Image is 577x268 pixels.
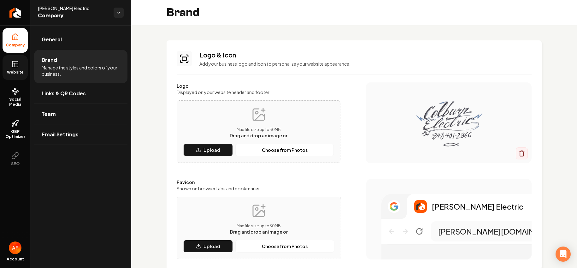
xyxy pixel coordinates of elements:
[230,223,288,229] p: Max file size up to 30 MB
[378,98,519,148] img: Logo
[38,11,109,20] span: Company
[3,147,28,171] button: SEO
[42,90,86,97] span: Links & QR Codes
[9,241,21,254] button: Open user button
[177,83,340,89] label: Logo
[34,104,127,124] a: Team
[38,5,109,11] span: [PERSON_NAME] Electric
[183,144,233,156] button: Upload
[42,36,62,43] span: General
[9,161,22,166] span: SEO
[3,97,28,107] span: Social Media
[3,43,27,48] span: Company
[34,124,127,145] a: Email Settings
[34,29,127,50] a: General
[42,56,57,64] span: Brand
[199,61,532,67] p: Add your business logo and icon to personalize your website appearance.
[203,243,220,249] p: Upload
[203,147,220,153] p: Upload
[438,226,563,236] p: [PERSON_NAME][DOMAIN_NAME]
[199,51,532,59] h3: Logo & Icon
[230,133,287,138] span: Drag and drop an image or
[42,131,79,138] span: Email Settings
[235,144,334,156] button: Choose from Photos
[42,64,120,77] span: Manage the styles and colors of your business.
[432,201,523,211] p: [PERSON_NAME] Electric
[3,115,28,144] a: GBP Optimizer
[3,129,28,139] span: GBP Optimizer
[9,8,21,18] img: Rebolt Logo
[262,243,308,249] p: Choose from Photos
[235,240,334,253] button: Choose from Photos
[9,241,21,254] img: Avan Fahimi
[230,127,287,132] p: Max file size up to 30 MB
[167,6,199,19] h2: Brand
[177,89,340,95] label: Displayed on your website header and footer.
[177,179,341,185] label: Favicon
[230,229,288,235] span: Drag and drop an image or
[556,247,571,262] div: Open Intercom Messenger
[3,82,28,112] a: Social Media
[262,147,308,153] p: Choose from Photos
[177,185,341,192] label: Shown on browser tabs and bookmarks.
[7,257,24,262] span: Account
[414,200,427,213] img: Logo
[4,70,26,75] span: Website
[42,110,56,118] span: Team
[183,240,233,253] button: Upload
[34,83,127,104] a: Links & QR Codes
[3,55,28,80] a: Website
